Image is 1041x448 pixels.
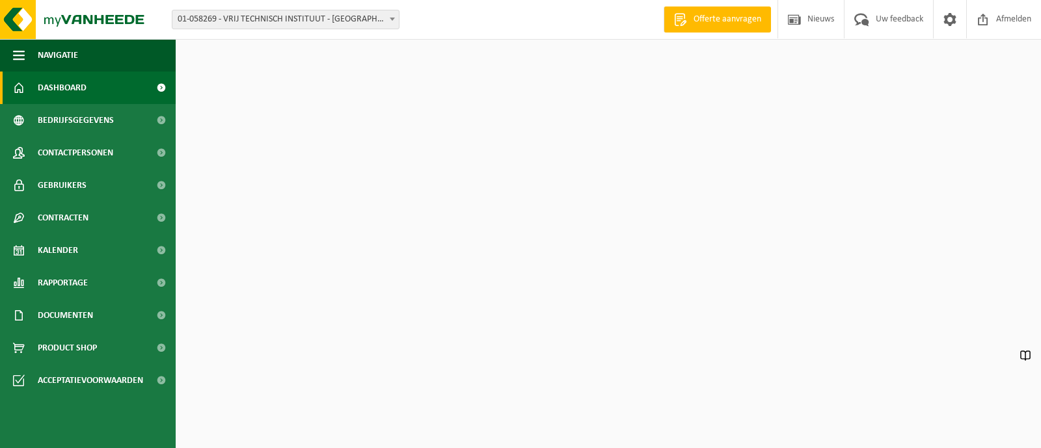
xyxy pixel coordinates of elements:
[38,104,114,137] span: Bedrijfsgegevens
[38,169,87,202] span: Gebruikers
[38,39,78,72] span: Navigatie
[38,202,88,234] span: Contracten
[38,364,143,397] span: Acceptatievoorwaarden
[664,7,771,33] a: Offerte aanvragen
[38,299,93,332] span: Documenten
[172,10,399,29] span: 01-058269 - VRIJ TECHNISCH INSTITUUT - BRUGGE
[38,234,78,267] span: Kalender
[38,267,88,299] span: Rapportage
[690,13,764,26] span: Offerte aanvragen
[38,72,87,104] span: Dashboard
[38,332,97,364] span: Product Shop
[38,137,113,169] span: Contactpersonen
